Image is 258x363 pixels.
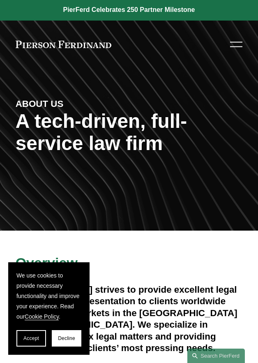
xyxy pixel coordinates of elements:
span: Decline [58,335,75,341]
h4: [PERSON_NAME] strives to provide excellent legal counsel and representation to clients worldwide ... [16,284,243,354]
h1: A tech-driven, full-service law firm [16,110,243,155]
a: Search this site [187,349,245,363]
span: Overview [16,255,78,271]
span: Accept [23,335,39,341]
button: Accept [16,330,46,347]
p: We use cookies to provide necessary functionality and improve your experience. Read our . [16,271,81,322]
button: Decline [52,330,81,347]
strong: ABOUT US [16,99,64,109]
section: Cookie banner [8,262,90,355]
a: Cookie Policy [25,313,59,320]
